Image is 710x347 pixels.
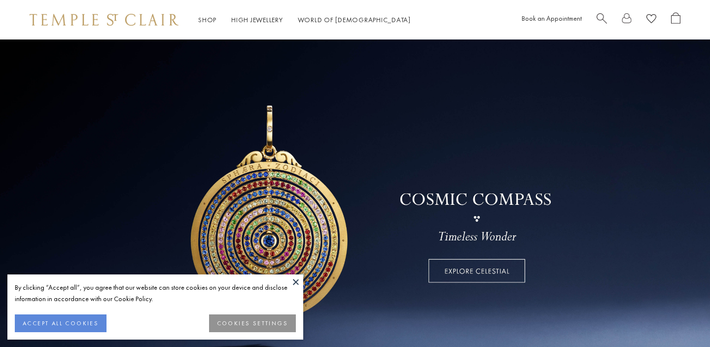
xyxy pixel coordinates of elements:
[15,282,296,305] div: By clicking “Accept all”, you agree that our website can store cookies on your device and disclos...
[15,314,106,332] button: ACCEPT ALL COOKIES
[198,14,411,26] nav: Main navigation
[30,14,178,26] img: Temple St. Clair
[209,314,296,332] button: COOKIES SETTINGS
[597,12,607,28] a: Search
[646,12,656,28] a: View Wishlist
[298,15,411,24] a: World of [DEMOGRAPHIC_DATA]World of [DEMOGRAPHIC_DATA]
[671,12,680,28] a: Open Shopping Bag
[231,15,283,24] a: High JewelleryHigh Jewellery
[198,15,216,24] a: ShopShop
[522,14,582,23] a: Book an Appointment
